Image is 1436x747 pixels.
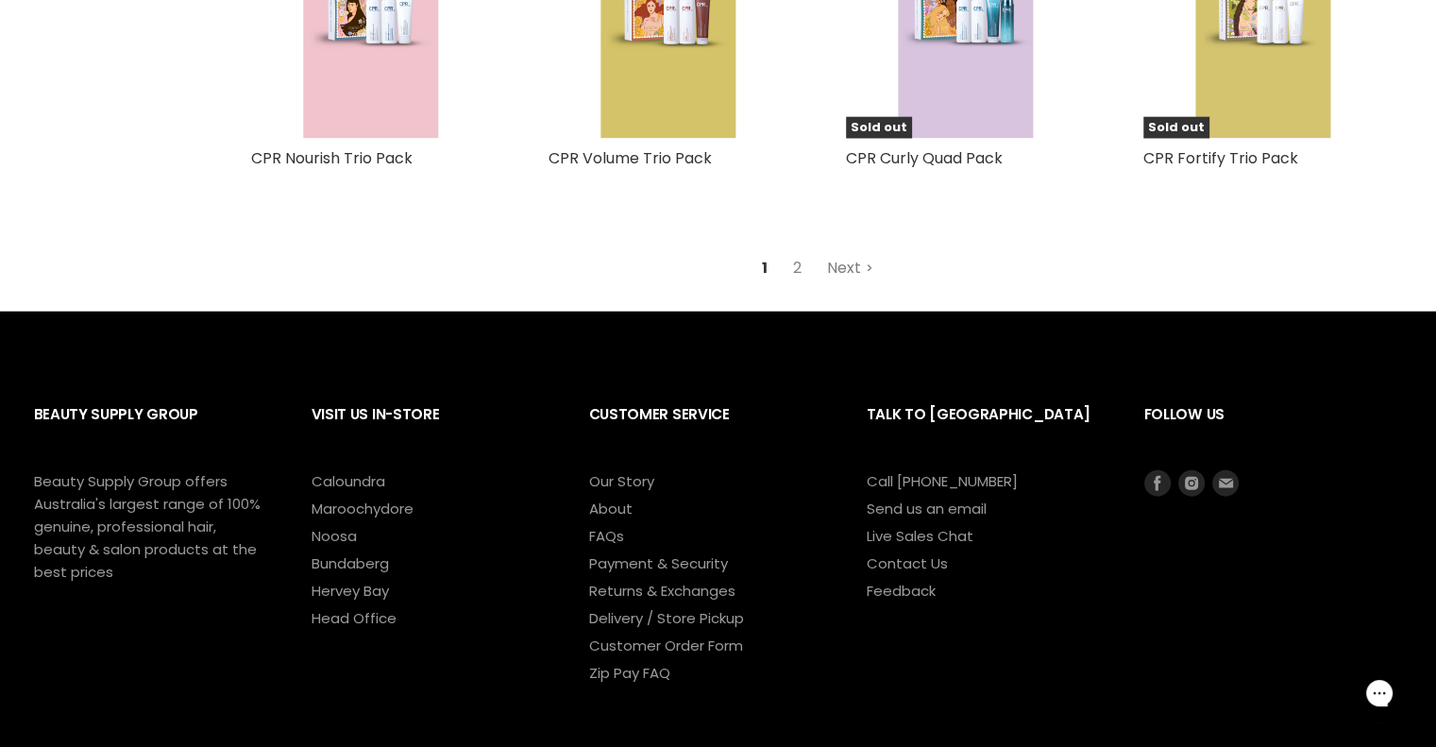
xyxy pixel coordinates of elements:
a: Maroochydore [312,499,414,518]
a: Bundaberg [312,553,389,573]
a: Send us an email [867,499,987,518]
a: Payment & Security [589,553,728,573]
a: Returns & Exchanges [589,581,735,601]
a: Live Sales Chat [867,526,973,546]
a: Delivery / Store Pickup [589,608,744,628]
a: 2 [783,251,812,285]
a: Hervey Bay [312,581,389,601]
h2: Visit Us In-Store [312,391,551,469]
a: CPR Fortify Trio Pack [1143,147,1298,169]
a: Head Office [312,608,397,628]
a: FAQs [589,526,624,546]
h2: Talk to [GEOGRAPHIC_DATA] [867,391,1107,469]
a: Contact Us [867,553,948,573]
a: Next [817,251,884,285]
a: About [589,499,633,518]
a: Feedback [867,581,936,601]
span: Sold out [1143,117,1209,139]
h2: Customer Service [589,391,829,469]
a: CPR Nourish Trio Pack [251,147,413,169]
a: CPR Curly Quad Pack [846,147,1003,169]
span: 1 [752,251,778,285]
p: Beauty Supply Group offers Australia's largest range of 100% genuine, professional hair, beauty &... [34,470,261,584]
a: Customer Order Form [589,636,743,655]
h2: Follow us [1144,391,1403,469]
a: CPR Volume Trio Pack [549,147,712,169]
h2: Beauty Supply Group [34,391,274,469]
a: Our Story [589,471,654,491]
a: Zip Pay FAQ [589,663,670,683]
a: Call [PHONE_NUMBER] [867,471,1018,491]
a: Caloundra [312,471,385,491]
iframe: Gorgias live chat messenger [1342,658,1417,728]
span: Sold out [846,117,912,139]
a: Noosa [312,526,357,546]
